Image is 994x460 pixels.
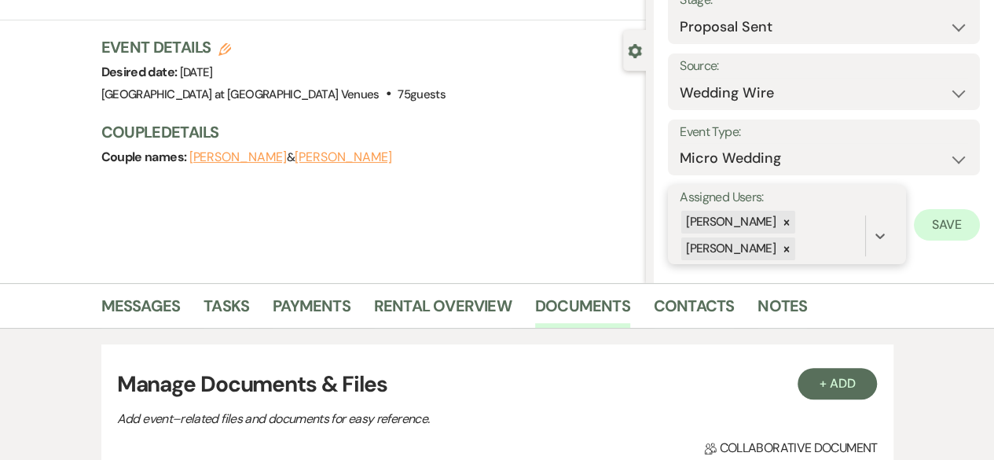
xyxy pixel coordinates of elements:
[374,293,512,328] a: Rental Overview
[101,36,446,58] h3: Event Details
[101,64,180,80] span: Desired date:
[680,55,968,78] label: Source:
[681,211,778,234] div: [PERSON_NAME]
[628,42,642,57] button: Close lead details
[117,409,667,429] p: Add event–related files and documents for easy reference.
[189,151,287,164] button: [PERSON_NAME]
[535,293,630,328] a: Documents
[101,149,189,165] span: Couple names:
[295,151,392,164] button: [PERSON_NAME]
[101,86,380,102] span: [GEOGRAPHIC_DATA] at [GEOGRAPHIC_DATA] Venues
[680,121,968,144] label: Event Type:
[180,64,213,80] span: [DATE]
[704,439,877,458] span: Collaborative document
[273,293,350,328] a: Payments
[914,209,980,241] button: Save
[398,86,446,102] span: 75 guests
[680,186,894,209] label: Assigned Users:
[798,368,878,399] button: + Add
[654,293,735,328] a: Contacts
[189,149,392,165] span: &
[681,237,778,260] div: [PERSON_NAME]
[757,293,807,328] a: Notes
[204,293,249,328] a: Tasks
[101,293,181,328] a: Messages
[101,121,631,143] h3: Couple Details
[117,368,878,401] h3: Manage Documents & Files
